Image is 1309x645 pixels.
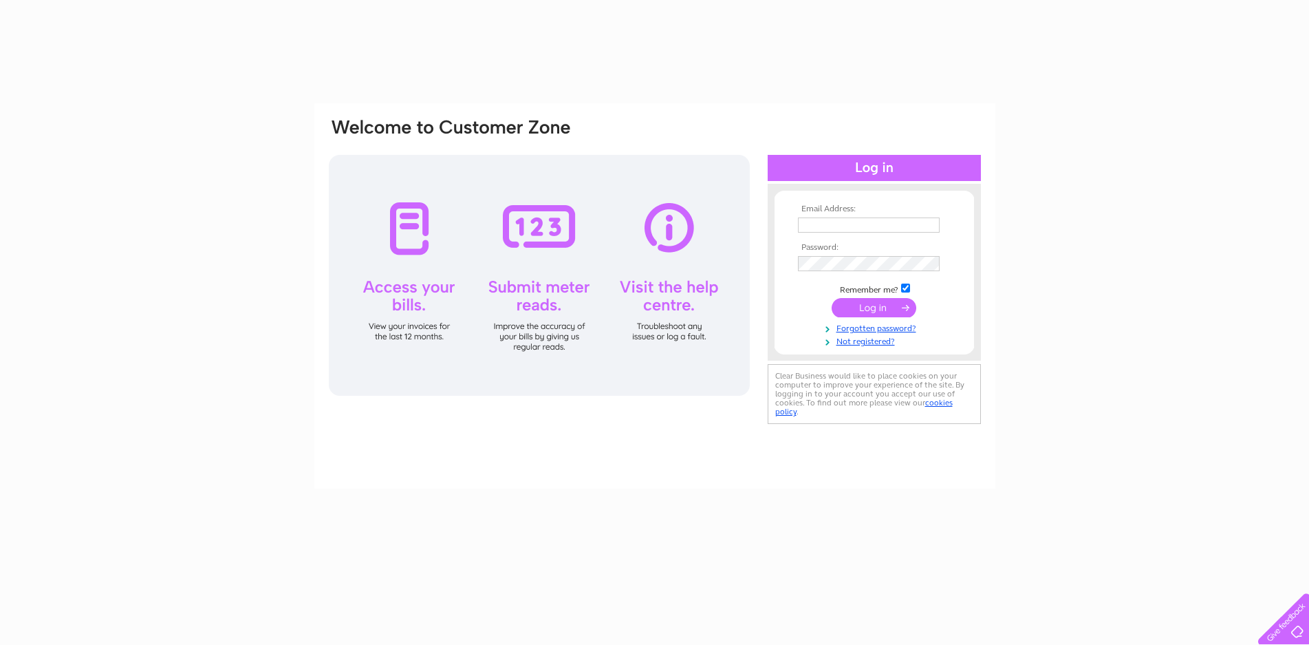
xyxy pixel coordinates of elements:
[798,321,954,334] a: Forgotten password?
[832,298,916,317] input: Submit
[794,204,954,214] th: Email Address:
[798,334,954,347] a: Not registered?
[768,364,981,424] div: Clear Business would like to place cookies on your computer to improve your experience of the sit...
[775,398,953,416] a: cookies policy
[794,243,954,253] th: Password:
[794,282,954,295] td: Remember me?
